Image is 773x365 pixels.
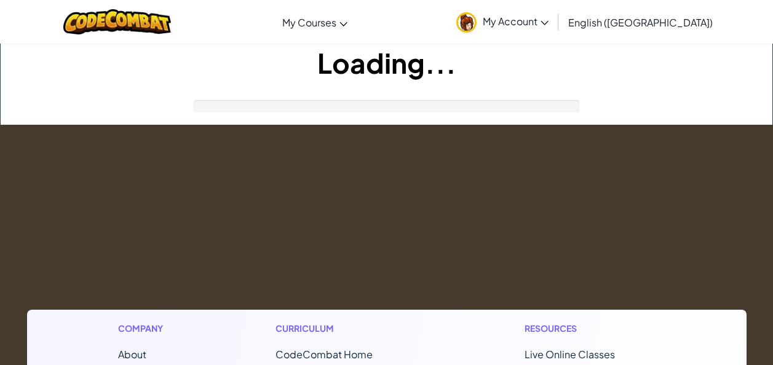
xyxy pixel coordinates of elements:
h1: Curriculum [276,322,424,335]
h1: Loading... [1,44,772,82]
span: My Account [483,15,549,28]
span: English ([GEOGRAPHIC_DATA]) [568,16,713,29]
a: My Courses [276,6,354,39]
h1: Company [118,322,175,335]
span: CodeCombat Home [276,348,373,361]
a: About [118,348,146,361]
img: CodeCombat logo [63,9,171,34]
a: My Account [450,2,555,41]
span: My Courses [282,16,336,29]
a: English ([GEOGRAPHIC_DATA]) [562,6,719,39]
a: Live Online Classes [525,348,615,361]
h1: Resources [525,322,656,335]
img: avatar [456,12,477,33]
